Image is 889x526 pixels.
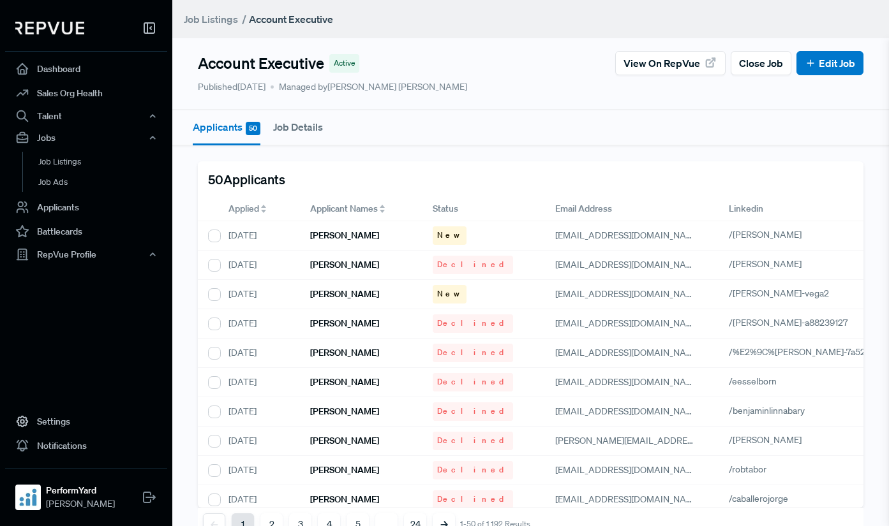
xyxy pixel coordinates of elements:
span: /[PERSON_NAME] [729,434,802,446]
span: [EMAIL_ADDRESS][DOMAIN_NAME] [555,288,701,300]
a: Edit Job [805,55,855,71]
div: [DATE] [218,221,300,251]
a: /[PERSON_NAME] [729,434,816,446]
h4: Account Executive [198,54,324,73]
a: /[PERSON_NAME]-a88239127 [729,317,862,328]
a: /[PERSON_NAME]-vega2 [729,288,844,299]
span: Applied [228,202,259,216]
p: Published [DATE] [198,80,265,94]
h5: 50 Applicants [208,172,285,187]
span: Declined [437,347,509,358]
a: /[PERSON_NAME] [729,229,816,240]
div: [DATE] [218,397,300,427]
span: View on RepVue [624,55,700,71]
span: Linkedin [729,202,763,216]
span: [EMAIL_ADDRESS][DOMAIN_NAME] [555,376,701,388]
span: Status [433,202,458,216]
h6: [PERSON_NAME] [310,259,379,270]
button: Talent [5,105,167,127]
span: Declined [437,405,509,417]
span: Applicant Names [310,202,378,216]
div: [DATE] [218,280,300,309]
span: Email Address [555,202,612,216]
span: /benjaminlinnabary [729,405,805,416]
span: Declined [437,318,509,329]
h6: [PERSON_NAME] [310,494,379,505]
span: /[PERSON_NAME]-a88239127 [729,317,848,328]
a: Job Ads [22,172,184,193]
img: PerformYard [18,487,38,508]
a: /benjaminlinnabary [729,405,819,416]
span: Close Job [739,55,783,71]
span: /[PERSON_NAME] [729,229,802,240]
h6: [PERSON_NAME] [310,318,379,329]
button: Close Job [731,51,791,75]
div: Toggle SortBy [218,197,300,221]
span: Declined [437,376,509,388]
div: [DATE] [218,485,300,515]
h6: [PERSON_NAME] [310,289,379,300]
strong: Account Executive [249,13,333,26]
a: /caballerojorge [729,493,803,504]
div: [DATE] [218,339,300,368]
button: Job Details [273,110,323,143]
button: View on RepVue [615,51,726,75]
a: /[PERSON_NAME] [729,258,816,270]
a: Battlecards [5,219,167,244]
a: Settings [5,409,167,434]
div: [DATE] [218,427,300,456]
span: /eesselborn [729,376,777,387]
a: Job Listings [184,11,238,27]
button: Applicants [193,110,260,145]
strong: PerformYard [46,484,115,497]
a: Applicants [5,195,167,219]
a: PerformYardPerformYard[PERSON_NAME] [5,468,167,516]
span: Active [334,57,355,69]
div: [DATE] [218,456,300,485]
button: Edit Job [796,51,863,75]
span: Declined [437,435,509,446]
div: [DATE] [218,309,300,339]
span: [EMAIL_ADDRESS][DOMAIN_NAME] [555,405,701,417]
span: /[PERSON_NAME] [729,258,802,270]
span: [EMAIL_ADDRESS][DOMAIN_NAME] [555,464,701,476]
h6: [PERSON_NAME] [310,435,379,446]
span: Declined [437,464,509,476]
a: /eesselborn [729,376,791,387]
a: Dashboard [5,57,167,81]
span: [EMAIL_ADDRESS][DOMAIN_NAME] [555,347,701,358]
span: /caballerojorge [729,493,788,504]
img: RepVue [15,22,84,34]
span: Declined [437,493,509,505]
span: New [437,288,462,300]
span: /robtabor [729,464,766,475]
h6: [PERSON_NAME] [310,465,379,476]
span: / [242,13,246,26]
a: /robtabor [729,464,781,475]
h6: [PERSON_NAME] [310,406,379,417]
h6: [PERSON_NAME] [310,347,379,358]
a: Job Listings [22,152,184,172]
span: [PERSON_NAME] [46,497,115,511]
span: 50 [246,122,260,135]
span: Declined [437,259,509,270]
span: Managed by [PERSON_NAME] [PERSON_NAME] [271,80,467,94]
div: [DATE] [218,251,300,280]
h6: [PERSON_NAME] [310,377,379,388]
span: [EMAIL_ADDRESS][DOMAIN_NAME] [555,493,701,505]
span: [EMAIL_ADDRESS][DOMAIN_NAME] [555,318,701,329]
span: /[PERSON_NAME]-vega2 [729,288,829,299]
span: [EMAIL_ADDRESS][DOMAIN_NAME] [555,230,701,241]
span: [PERSON_NAME][EMAIL_ADDRESS][PERSON_NAME][DOMAIN_NAME] [555,435,839,446]
span: New [437,230,462,241]
button: RepVue Profile [5,244,167,265]
span: [EMAIL_ADDRESS][DOMAIN_NAME] [555,259,701,270]
button: Jobs [5,127,167,149]
div: Toggle SortBy [300,197,422,221]
h6: [PERSON_NAME] [310,230,379,241]
a: Notifications [5,434,167,458]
